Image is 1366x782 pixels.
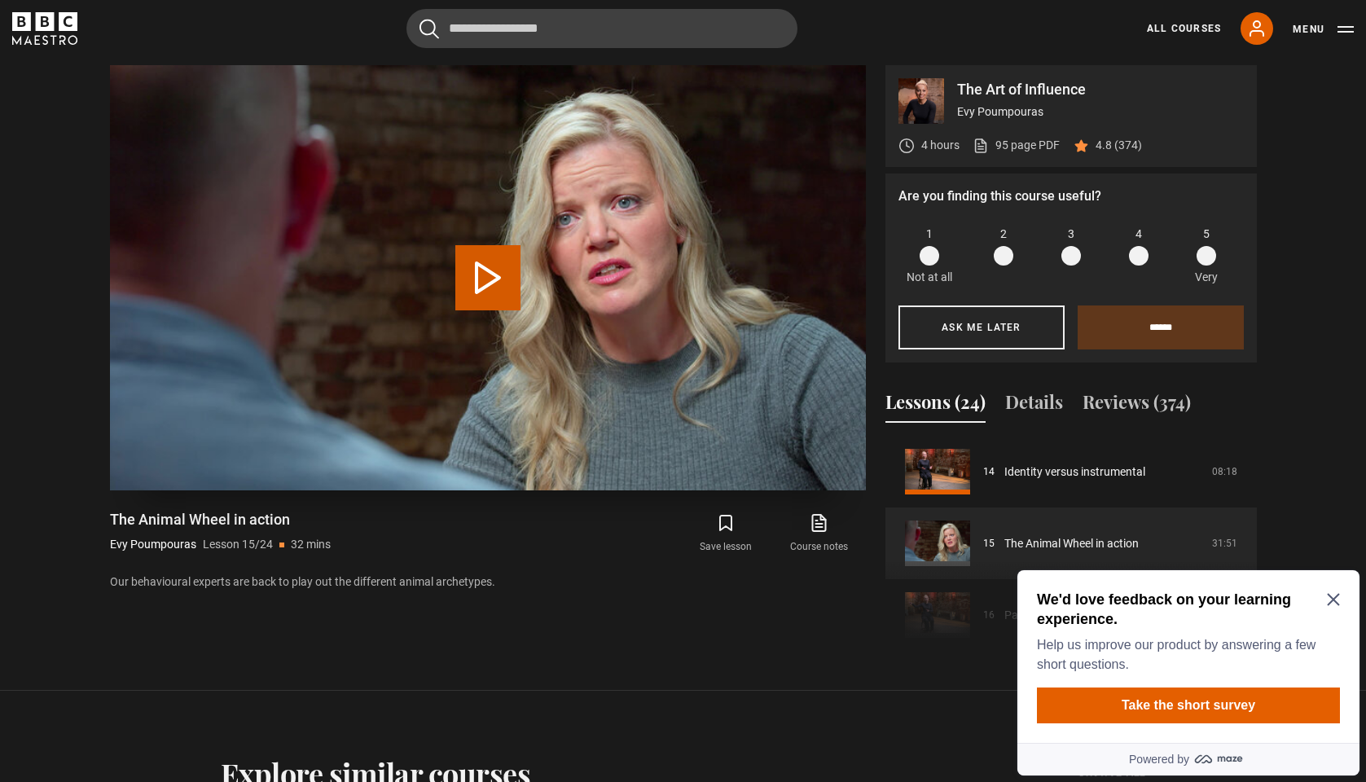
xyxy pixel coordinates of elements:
[1000,226,1007,243] span: 2
[898,305,1065,349] button: Ask me later
[26,26,323,65] h2: We'd love feedback on your learning experience.
[926,226,933,243] span: 1
[7,7,349,212] div: Optional study invitation
[885,389,986,423] button: Lessons (24)
[1083,389,1191,423] button: Reviews (374)
[1135,226,1142,243] span: 4
[973,137,1060,154] a: 95 page PDF
[1004,535,1139,552] a: The Animal Wheel in action
[203,536,273,553] p: Lesson 15/24
[406,9,797,48] input: Search
[679,510,772,557] button: Save lesson
[1096,137,1142,154] p: 4.8 (374)
[1293,21,1354,37] button: Toggle navigation
[957,82,1244,97] p: The Art of Influence
[1005,389,1063,423] button: Details
[26,72,323,111] p: Help us improve our product by answering a few short questions.
[291,536,331,553] p: 32 mins
[1068,226,1074,243] span: 3
[898,187,1244,206] p: Are you finding this course useful?
[455,245,520,310] button: Play Lesson The Animal Wheel in action
[907,269,952,286] p: Not at all
[12,12,77,45] svg: BBC Maestro
[7,179,349,212] a: Powered by maze
[110,510,331,529] h1: The Animal Wheel in action
[957,103,1244,121] p: Evy Poumpouras
[316,29,329,42] button: Close Maze Prompt
[921,137,960,154] p: 4 hours
[110,536,196,553] p: Evy Poumpouras
[1004,463,1145,481] a: Identity versus instrumental
[110,573,866,591] p: Our behavioural experts are back to play out the different animal archetypes.
[110,65,866,490] video-js: Video Player
[1203,226,1210,243] span: 5
[1191,269,1223,286] p: Very
[1147,21,1221,36] a: All Courses
[419,19,439,39] button: Submit the search query
[26,124,329,160] button: Take the short survey
[772,510,865,557] a: Course notes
